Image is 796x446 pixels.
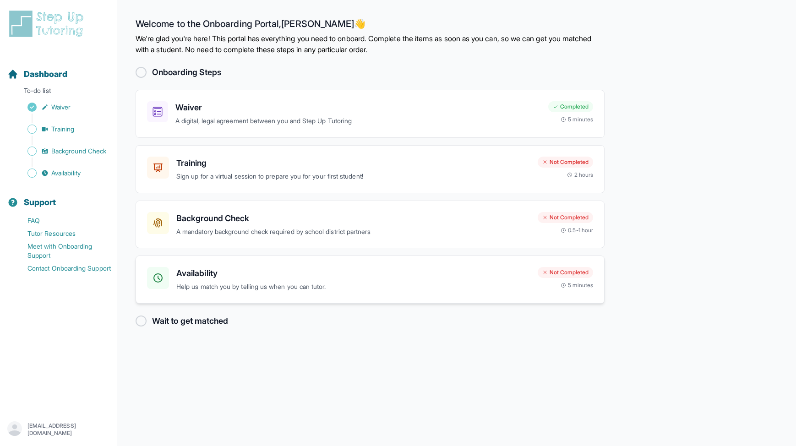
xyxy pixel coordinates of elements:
p: Sign up for a virtual session to prepare you for your first student! [176,171,530,182]
h3: Background Check [176,212,530,225]
button: [EMAIL_ADDRESS][DOMAIN_NAME] [7,421,109,438]
h2: Onboarding Steps [152,66,221,79]
a: FAQ [7,214,117,227]
a: Background CheckA mandatory background check required by school district partnersNot Completed0.5... [136,201,605,249]
p: [EMAIL_ADDRESS][DOMAIN_NAME] [27,422,109,437]
button: Support [4,181,113,212]
p: Help us match you by telling us when you can tutor. [176,282,530,292]
span: Availability [51,169,81,178]
h2: Wait to get matched [152,315,228,327]
a: AvailabilityHelp us match you by telling us when you can tutor.Not Completed5 minutes [136,256,605,304]
p: We're glad you're here! This portal has everything you need to onboard. Complete the items as soo... [136,33,605,55]
div: Not Completed [538,267,593,278]
a: Contact Onboarding Support [7,262,117,275]
img: logo [7,9,89,38]
h3: Training [176,157,530,169]
div: Not Completed [538,212,593,223]
p: A mandatory background check required by school district partners [176,227,530,237]
span: Training [51,125,75,134]
h3: Availability [176,267,530,280]
p: A digital, legal agreement between you and Step Up Tutoring [175,116,541,126]
button: Dashboard [4,53,113,84]
a: WaiverA digital, legal agreement between you and Step Up TutoringCompleted5 minutes [136,90,605,138]
p: To-do list [4,86,113,99]
a: Background Check [7,145,117,158]
h2: Welcome to the Onboarding Portal, [PERSON_NAME] 👋 [136,18,605,33]
a: Tutor Resources [7,227,117,240]
div: Completed [548,101,593,112]
div: 2 hours [567,171,594,179]
a: Training [7,123,117,136]
a: Availability [7,167,117,179]
div: Not Completed [538,157,593,168]
a: Meet with Onboarding Support [7,240,117,262]
span: Background Check [51,147,106,156]
div: 0.5-1 hour [561,227,593,234]
span: Waiver [51,103,71,112]
a: TrainingSign up for a virtual session to prepare you for your first student!Not Completed2 hours [136,145,605,193]
h3: Waiver [175,101,541,114]
span: Dashboard [24,68,67,81]
span: Support [24,196,56,209]
div: 5 minutes [561,116,593,123]
a: Waiver [7,101,117,114]
a: Dashboard [7,68,67,81]
div: 5 minutes [561,282,593,289]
